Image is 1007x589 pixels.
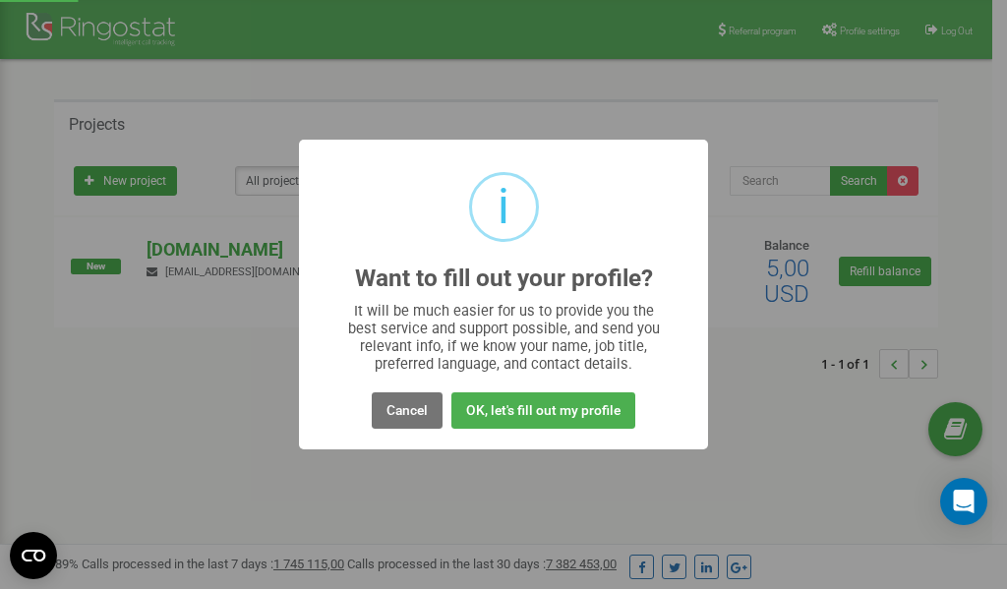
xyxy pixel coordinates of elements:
div: Open Intercom Messenger [940,478,987,525]
button: OK, let's fill out my profile [451,392,635,429]
button: Open CMP widget [10,532,57,579]
h2: Want to fill out your profile? [355,265,653,292]
div: i [498,175,509,239]
button: Cancel [372,392,443,429]
div: It will be much easier for us to provide you the best service and support possible, and send you ... [338,302,670,373]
